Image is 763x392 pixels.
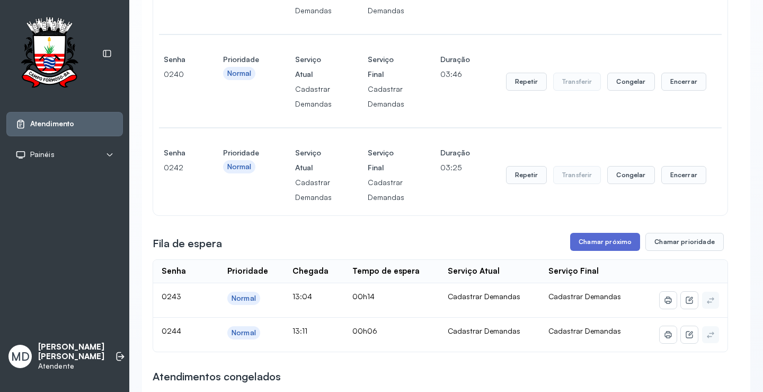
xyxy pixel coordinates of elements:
[570,233,640,251] button: Chamar próximo
[164,67,187,82] p: 0240
[607,166,654,184] button: Congelar
[38,362,104,371] p: Atendente
[227,266,268,276] div: Prioridade
[164,145,187,160] h4: Senha
[295,145,332,175] h4: Serviço Atual
[368,145,404,175] h4: Serviço Final
[448,326,532,336] div: Cadastrar Demandas
[223,145,259,160] h4: Prioridade
[292,326,307,335] span: 13:11
[368,175,404,205] p: Cadastrar Demandas
[661,166,706,184] button: Encerrar
[553,73,601,91] button: Transferir
[295,175,332,205] p: Cadastrar Demandas
[162,266,186,276] div: Senha
[164,52,187,67] h4: Senha
[38,342,104,362] p: [PERSON_NAME] [PERSON_NAME]
[11,17,87,91] img: Logotipo do estabelecimento
[30,150,55,159] span: Painéis
[448,292,532,301] div: Cadastrar Demandas
[352,326,377,335] span: 00h06
[553,166,601,184] button: Transferir
[607,73,654,91] button: Congelar
[292,266,329,276] div: Chegada
[162,292,181,301] span: 0243
[352,292,375,301] span: 00h14
[162,326,181,335] span: 0244
[440,160,470,175] p: 03:25
[15,119,114,129] a: Atendimento
[548,292,621,301] span: Cadastrar Demandas
[548,326,621,335] span: Cadastrar Demandas
[352,266,420,276] div: Tempo de espera
[227,162,252,171] div: Normal
[164,160,187,175] p: 0242
[227,69,252,78] div: Normal
[506,73,547,91] button: Repetir
[661,73,706,91] button: Encerrar
[223,52,259,67] h4: Prioridade
[153,236,222,251] h3: Fila de espera
[440,67,470,82] p: 03:46
[645,233,724,251] button: Chamar prioridade
[440,145,470,160] h4: Duração
[440,52,470,67] h4: Duração
[232,328,256,337] div: Normal
[295,82,332,111] p: Cadastrar Demandas
[368,82,404,111] p: Cadastrar Demandas
[30,119,74,128] span: Atendimento
[368,52,404,82] h4: Serviço Final
[448,266,500,276] div: Serviço Atual
[506,166,547,184] button: Repetir
[153,369,281,384] h3: Atendimentos congelados
[232,294,256,303] div: Normal
[292,292,312,301] span: 13:04
[295,52,332,82] h4: Serviço Atual
[548,266,599,276] div: Serviço Final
